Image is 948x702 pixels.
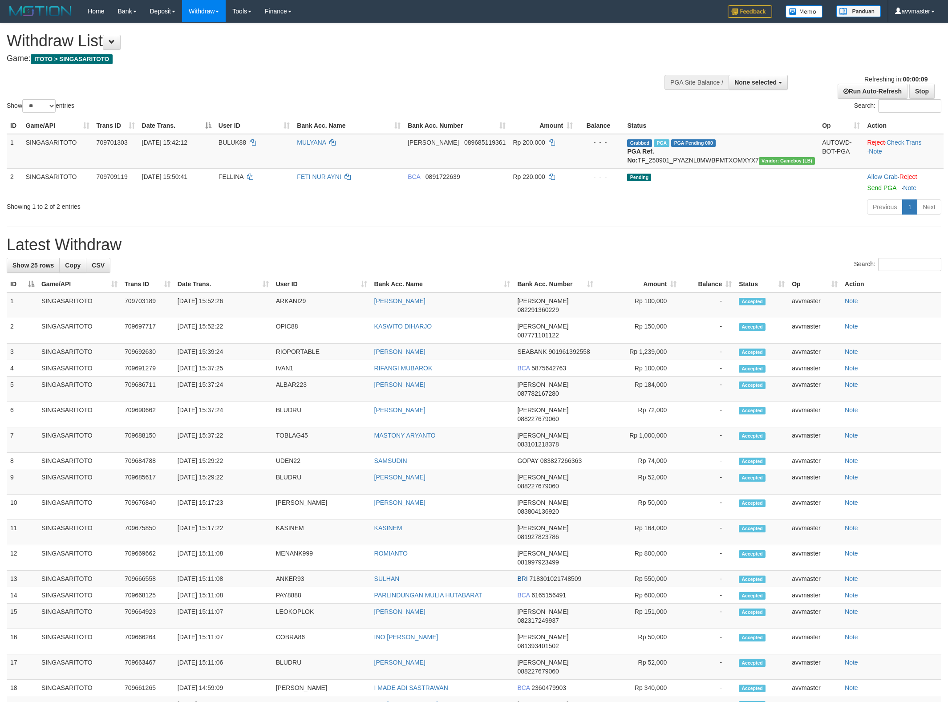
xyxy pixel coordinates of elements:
td: [DATE] 15:11:07 [174,604,272,629]
span: Copy 901961392558 to clipboard [548,348,590,355]
span: [PERSON_NAME] [408,139,459,146]
td: 709668125 [121,587,174,604]
td: 709669662 [121,545,174,571]
a: Allow Grab [867,173,897,180]
span: Accepted [739,474,766,482]
th: Amount: activate to sort column ascending [509,118,576,134]
th: ID [7,118,22,134]
button: None selected [729,75,788,90]
td: SINGASARITOTO [38,453,121,469]
td: 12 [7,545,38,571]
td: SINGASARITOTO [38,344,121,360]
span: Grabbed [627,139,652,147]
td: 4 [7,360,38,377]
td: 709675850 [121,520,174,545]
a: Copy [59,258,86,273]
td: - [680,344,735,360]
span: Accepted [739,365,766,373]
span: Show 25 rows [12,262,54,269]
a: Run Auto-Refresh [838,84,907,99]
th: Bank Acc. Name: activate to sort column ascending [293,118,404,134]
td: 709666264 [121,629,174,654]
td: [DATE] 15:17:23 [174,495,272,520]
td: 2 [7,318,38,344]
a: Reject [867,139,885,146]
a: Send PGA [867,184,896,191]
th: User ID: activate to sort column ascending [272,276,371,292]
td: avvmaster [788,469,841,495]
img: MOTION_logo.png [7,4,74,18]
th: Amount: activate to sort column ascending [597,276,680,292]
span: Vendor URL: https://dashboard.q2checkout.com/secure [759,157,815,165]
span: Accepted [739,407,766,414]
td: ARKANI29 [272,292,371,318]
a: I MADE ADI SASTRAWAN [374,684,448,691]
span: Copy 081997923499 to clipboard [517,559,559,566]
span: Accepted [739,323,766,331]
a: CSV [86,258,110,273]
span: [PERSON_NAME] [517,608,568,615]
span: 709701303 [97,139,128,146]
th: Op: activate to sort column ascending [818,118,863,134]
td: [DATE] 15:11:07 [174,629,272,654]
td: 2 [7,168,22,196]
td: SINGASARITOTO [38,587,121,604]
td: 709664923 [121,604,174,629]
td: PAY8888 [272,587,371,604]
td: - [680,571,735,587]
td: avvmaster [788,604,841,629]
td: avvmaster [788,427,841,453]
td: avvmaster [788,545,841,571]
span: Accepted [739,298,766,305]
td: · [863,168,944,196]
span: [PERSON_NAME] [517,524,568,532]
a: Previous [867,199,903,215]
td: [DATE] 15:29:22 [174,469,272,495]
td: avvmaster [788,587,841,604]
th: Op: activate to sort column ascending [788,276,841,292]
span: [PERSON_NAME] [517,381,568,388]
td: avvmaster [788,402,841,427]
td: Rp 600,000 [597,587,680,604]
span: Copy 0891722639 to clipboard [425,173,460,180]
td: - [680,469,735,495]
a: Note [845,381,858,388]
td: avvmaster [788,360,841,377]
span: Copy 081927823786 to clipboard [517,533,559,540]
span: BRI [517,575,527,582]
span: Refreshing in: [864,76,928,83]
td: SINGASARITOTO [38,495,121,520]
td: 709684788 [121,453,174,469]
td: Rp 50,000 [597,629,680,654]
span: Accepted [739,550,766,558]
td: Rp 150,000 [597,318,680,344]
td: - [680,453,735,469]
span: Accepted [739,458,766,465]
td: SINGASARITOTO [38,520,121,545]
td: - [680,292,735,318]
th: Trans ID: activate to sort column ascending [121,276,174,292]
img: panduan.png [836,5,881,17]
label: Show entries [7,99,74,113]
td: BLUDRU [272,469,371,495]
span: [PERSON_NAME] [517,550,568,557]
td: SINGASARITOTO [38,318,121,344]
td: OPIC88 [272,318,371,344]
div: - - - [580,172,620,181]
span: Accepted [739,576,766,583]
h1: Latest Withdraw [7,236,941,254]
td: - [680,427,735,453]
th: Game/API: activate to sort column ascending [38,276,121,292]
td: 13 [7,571,38,587]
td: 709690662 [121,402,174,427]
td: - [680,360,735,377]
span: Accepted [739,349,766,356]
td: 8 [7,453,38,469]
input: Search: [878,99,941,113]
td: 709686711 [121,377,174,402]
td: SINGASARITOTO [22,168,93,196]
td: [DATE] 15:52:26 [174,292,272,318]
td: SINGASARITOTO [38,292,121,318]
td: [DATE] 15:52:22 [174,318,272,344]
span: Copy 5875642763 to clipboard [531,365,566,372]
